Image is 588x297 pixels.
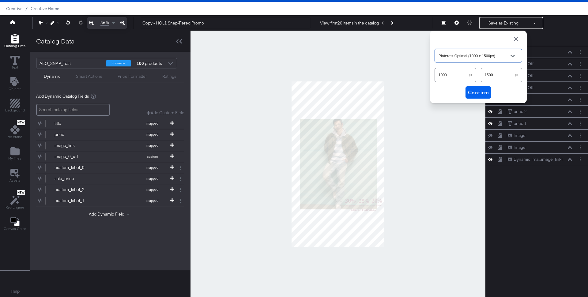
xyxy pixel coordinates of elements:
button: titlemapped [36,118,177,129]
button: Dynamic Ima...image_link) [507,156,563,163]
button: image_linkmapped [36,140,177,151]
span: mapped [135,187,169,192]
button: Layer Options [577,73,583,79]
div: ImageLayer Options [485,130,588,141]
button: price 2 [507,108,527,115]
button: Image [507,144,526,151]
div: Dynamic Ima...image_link)Layer Options [485,153,588,165]
span: 56% [100,20,109,26]
div: ImageLayer Options [485,141,588,153]
div: commerce [106,60,131,66]
button: Layer Options [577,144,583,151]
div: custom_label_0mapped [36,162,184,173]
div: image_link [55,143,99,148]
button: custom_label_2mapped [36,184,177,195]
button: custom_label_1mapped [36,195,177,206]
button: pricemapped [36,129,177,140]
div: Price Formatter [118,73,147,79]
button: Layer Options [577,132,583,139]
button: custom_label_0mapped [36,162,177,173]
div: price 2 OffLayer Options [485,70,588,82]
input: Height [481,66,515,79]
button: price 1 [507,120,527,127]
span: Rec Engine [6,205,24,210]
input: Search catalog fields [36,104,110,116]
span: px [469,73,472,77]
button: Add Dynamic Field [89,211,132,217]
div: Image [514,145,526,150]
span: Confirm [468,88,489,97]
span: mapped [135,165,169,170]
button: Open [508,51,517,61]
div: price 1Layer Options [485,118,588,130]
div: sale_price [55,176,99,182]
div: sale_pricemapped [36,173,184,184]
button: Add Rectangle [1,33,29,50]
div: price 3Layer Options [485,94,588,106]
div: image_linkmapped [36,140,184,151]
span: New [17,191,25,195]
span: / [22,6,31,11]
button: NewMy Brand [4,119,26,141]
button: NewRec Engine [2,189,28,212]
span: px [515,73,518,77]
button: Add Text [5,76,25,93]
div: image_0_url [55,154,99,160]
span: Objects [9,86,21,91]
span: Text [12,65,18,70]
div: products [136,58,154,69]
div: AEO_SNAP_Test [40,58,101,69]
span: Canvas Color [4,226,26,231]
button: Next Product [387,17,396,28]
a: Help [11,288,20,294]
button: Layer Options [577,61,583,67]
span: Add Dynamic Catalog Fields [36,93,89,99]
span: Creative [6,6,22,11]
span: New [17,121,25,125]
span: mapped [135,121,169,126]
button: Confirm [466,86,491,99]
button: Layer Options [577,108,583,115]
a: Creative Home [31,6,59,11]
span: mapped [135,132,169,137]
button: Text [7,54,23,72]
button: Image [507,132,526,139]
span: mapped [135,198,169,203]
span: custom [135,154,169,159]
div: custom_label_0 [55,165,99,171]
button: Add Rectangle [2,97,28,115]
div: custom_label_2mapped [36,184,184,195]
div: pricemapped [36,129,184,140]
div: price [55,132,99,137]
button: Add Custom Field [146,110,184,116]
div: custom_label_2 [55,187,99,193]
strong: 100 [136,58,145,69]
div: Dynamic [44,73,61,79]
span: Assets [9,178,21,183]
input: Width [435,66,469,79]
div: Ratings [162,73,176,79]
div: custom_label_1 [55,198,99,204]
div: title [55,121,99,126]
div: titlemapped [36,118,184,129]
button: Save as Existing [480,17,527,28]
button: Add Files [5,145,25,163]
button: Layer Options [577,156,583,163]
button: Layer Options [577,49,583,55]
button: sale_pricemapped [36,173,177,184]
button: Layer Options [577,120,583,127]
div: View first 20 items in the catalog [320,20,379,26]
span: mapped [135,143,169,148]
span: My Files [8,156,21,161]
div: image_0_urlcustom [36,151,184,162]
span: Catalog Data [4,43,25,48]
div: price 2Layer Options [485,106,588,118]
button: Help [6,286,24,297]
div: Catalog Data [36,37,75,46]
div: custom_label_1mapped [36,195,184,206]
div: Image [514,133,526,138]
div: price 1 OffLayer Options [485,82,588,94]
div: price 3 OffLayer Options [485,58,588,70]
span: mapped [135,176,169,181]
